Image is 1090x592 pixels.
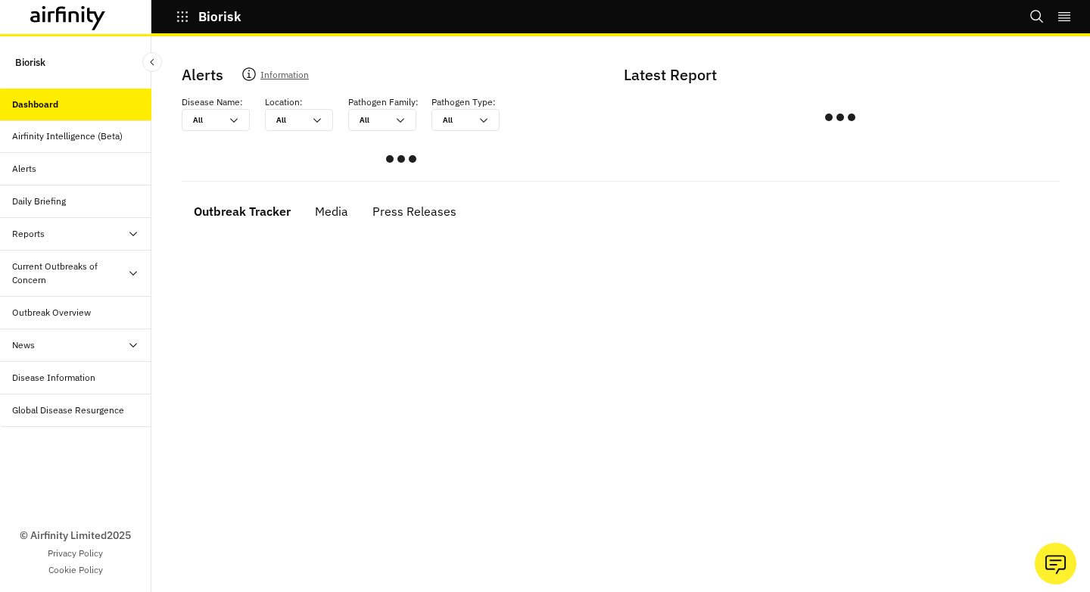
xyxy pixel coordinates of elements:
[182,64,223,86] p: Alerts
[20,528,131,544] p: © Airfinity Limited 2025
[12,338,35,352] div: News
[348,95,419,109] p: Pathogen Family :
[12,371,95,385] div: Disease Information
[194,200,291,223] div: Outbreak Tracker
[372,200,456,223] div: Press Releases
[12,403,124,417] div: Global Disease Resurgence
[1035,543,1076,584] button: Ask our analysts
[12,306,91,319] div: Outbreak Overview
[12,129,123,143] div: Airfinity Intelligence (Beta)
[260,67,309,88] p: Information
[142,52,162,72] button: Close Sidebar
[48,547,103,560] a: Privacy Policy
[12,260,127,287] div: Current Outbreaks of Concern
[12,98,58,111] div: Dashboard
[431,95,496,109] p: Pathogen Type :
[12,195,66,208] div: Daily Briefing
[48,563,103,577] a: Cookie Policy
[176,4,241,30] button: Biorisk
[1029,4,1045,30] button: Search
[265,95,303,109] p: Location :
[12,162,36,176] div: Alerts
[15,48,45,76] p: Biorisk
[182,95,243,109] p: Disease Name :
[198,10,241,23] p: Biorisk
[315,200,348,223] div: Media
[624,64,1054,86] p: Latest Report
[12,227,45,241] div: Reports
